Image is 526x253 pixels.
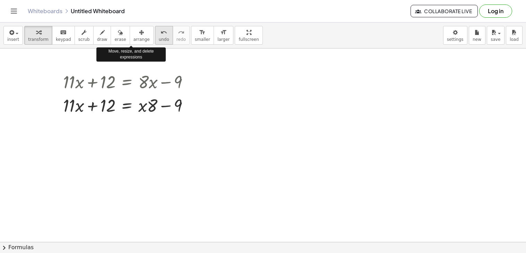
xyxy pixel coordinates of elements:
i: keyboard [60,28,67,37]
i: format_size [199,28,206,37]
i: redo [178,28,184,37]
span: arrange [133,37,150,42]
button: draw [93,26,111,45]
button: insert [3,26,23,45]
span: transform [28,37,49,42]
button: format_sizelarger [214,26,233,45]
button: transform [24,26,52,45]
span: larger [217,37,230,42]
button: redoredo [173,26,190,45]
button: settings [443,26,467,45]
span: new [473,37,481,42]
div: Move, resize, and delete expressions [96,47,166,61]
button: Log in [479,4,512,18]
button: format_sizesmaller [191,26,214,45]
span: smaller [195,37,210,42]
button: fullscreen [235,26,262,45]
i: undo [161,28,167,37]
button: undoundo [155,26,173,45]
button: Toggle navigation [8,6,19,17]
button: arrange [130,26,154,45]
button: scrub [75,26,94,45]
span: scrub [78,37,90,42]
span: fullscreen [239,37,259,42]
i: format_size [220,28,227,37]
span: keypad [56,37,71,42]
span: Collaborate Live [416,8,472,14]
span: draw [97,37,107,42]
span: insert [7,37,19,42]
a: Whiteboards [28,8,62,15]
span: save [491,37,500,42]
span: load [510,37,519,42]
button: save [487,26,505,45]
span: erase [114,37,126,42]
button: load [506,26,523,45]
button: Collaborate Live [411,5,478,17]
span: redo [176,37,186,42]
span: settings [447,37,464,42]
span: undo [159,37,169,42]
button: keyboardkeypad [52,26,75,45]
button: new [469,26,485,45]
button: erase [111,26,130,45]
